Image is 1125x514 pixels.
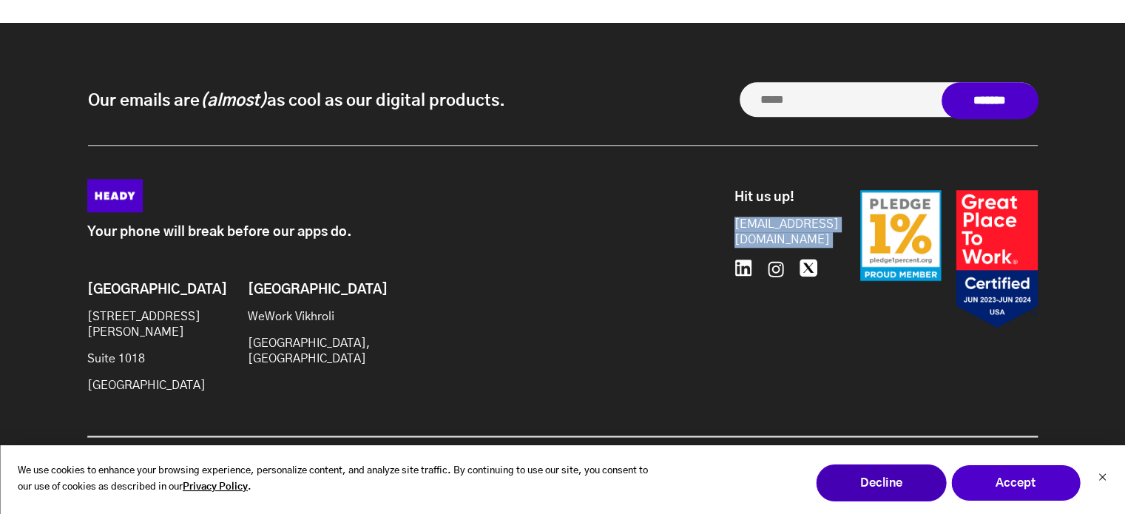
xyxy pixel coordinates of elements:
[860,190,1038,328] img: Badges-24
[87,309,207,340] p: [STREET_ADDRESS][PERSON_NAME]
[816,464,946,501] button: Decline
[88,89,505,112] p: Our emails are as cool as our digital products.
[87,283,207,299] h6: [GEOGRAPHIC_DATA]
[87,225,668,240] p: Your phone will break before our apps do.
[248,309,368,325] p: WeWork Vikhroli
[950,464,1081,501] button: Accept
[1098,471,1107,487] button: Dismiss cookie banner
[87,351,207,367] p: Suite 1018
[734,190,823,206] h6: Hit us up!
[734,217,823,248] a: [EMAIL_ADDRESS][DOMAIN_NAME]
[200,92,267,109] i: (almost)
[248,336,368,367] p: [GEOGRAPHIC_DATA], [GEOGRAPHIC_DATA]
[183,479,248,496] a: Privacy Policy
[248,283,368,299] h6: [GEOGRAPHIC_DATA]
[87,378,207,393] p: [GEOGRAPHIC_DATA]
[18,463,658,497] p: We use cookies to enhance your browsing experience, personalize content, and analyze site traffic...
[87,179,143,212] img: Heady_Logo_Web-01 (1)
